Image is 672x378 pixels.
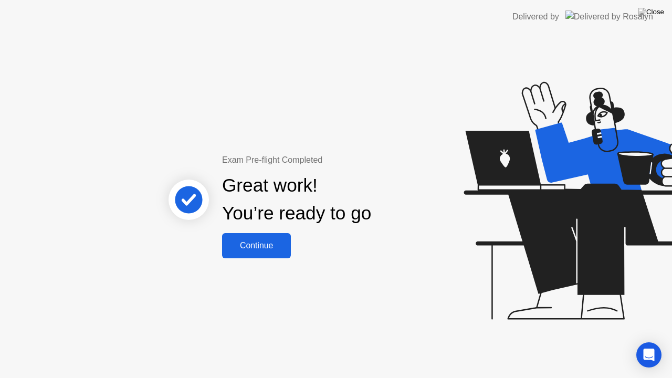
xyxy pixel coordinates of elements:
button: Continue [222,233,291,258]
img: Close [638,8,664,16]
div: Delivered by [512,10,559,23]
div: Open Intercom Messenger [636,342,661,367]
div: Continue [225,241,288,250]
div: Great work! You’re ready to go [222,172,371,227]
img: Delivered by Rosalyn [565,10,653,23]
div: Exam Pre-flight Completed [222,154,439,166]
